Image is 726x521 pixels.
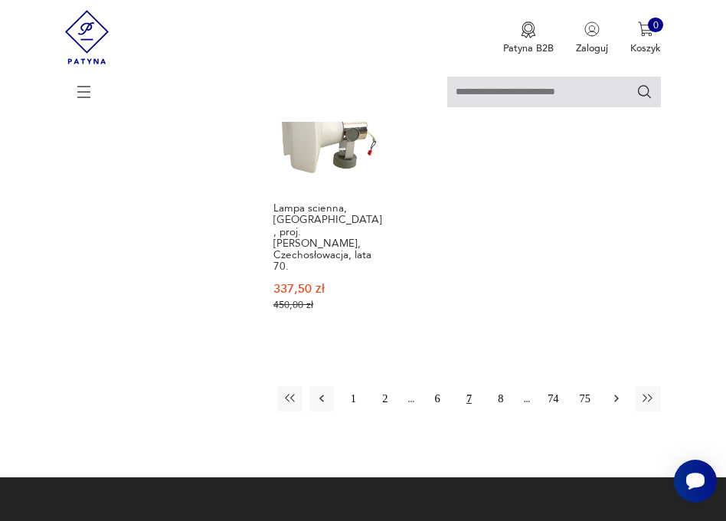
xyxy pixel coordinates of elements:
[273,202,383,273] h3: Lampa scienna, [GEOGRAPHIC_DATA], proj. [PERSON_NAME], Czechosłowacja, lata 70.
[273,283,383,295] p: 337,50 zł
[584,21,600,37] img: Ikonka użytkownika
[541,386,565,411] button: 74
[273,300,383,311] p: 450,00 zł
[638,21,653,37] img: Ikona koszyka
[373,386,397,411] button: 2
[503,21,554,55] button: Patyna B2B
[674,460,717,503] iframe: Smartsupp widget button
[630,21,661,55] button: 0Koszyk
[456,386,481,411] button: 7
[636,84,653,100] button: Szukaj
[521,21,536,38] img: Ikona medalu
[503,41,554,55] p: Patyna B2B
[576,41,608,55] p: Zaloguj
[489,386,513,411] button: 8
[630,41,661,55] p: Koszyk
[648,18,663,33] div: 0
[573,386,597,411] button: 75
[576,21,608,55] button: Zaloguj
[503,21,554,55] a: Ikona medaluPatyna B2B
[267,69,389,338] a: SaleLampa scienna, kinkiet, proj. Pavel Grus, Czechosłowacja, lata 70.Lampa scienna, [GEOGRAPHIC_...
[341,386,365,411] button: 1
[425,386,450,411] button: 6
